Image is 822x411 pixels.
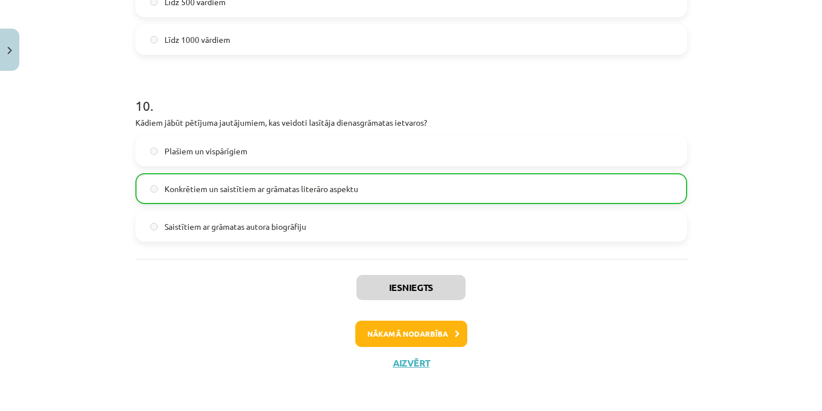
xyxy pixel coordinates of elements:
button: Nākamā nodarbība [355,321,467,347]
button: Aizvērt [390,357,433,369]
button: Iesniegts [356,275,466,300]
span: Plašiem un vispārīgiem [165,145,247,157]
input: Saistītiem ar grāmatas autora biogrāfiju [150,223,158,230]
span: Konkrētiem un saistītiem ar grāmatas literāro aspektu [165,183,358,195]
h1: 10 . [135,78,687,113]
span: Saistītiem ar grāmatas autora biogrāfiju [165,221,306,233]
p: Kādiem jābūt pētījuma jautājumiem, kas veidoti lasītāja dienasgrāmatas ietvaros? [135,117,687,129]
input: Līdz 1000 vārdiem [150,36,158,43]
span: Līdz 1000 vārdiem [165,34,230,46]
input: Plašiem un vispārīgiem [150,147,158,155]
input: Konkrētiem un saistītiem ar grāmatas literāro aspektu [150,185,158,193]
img: icon-close-lesson-0947bae3869378f0d4975bcd49f059093ad1ed9edebbc8119c70593378902aed.svg [7,47,12,54]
